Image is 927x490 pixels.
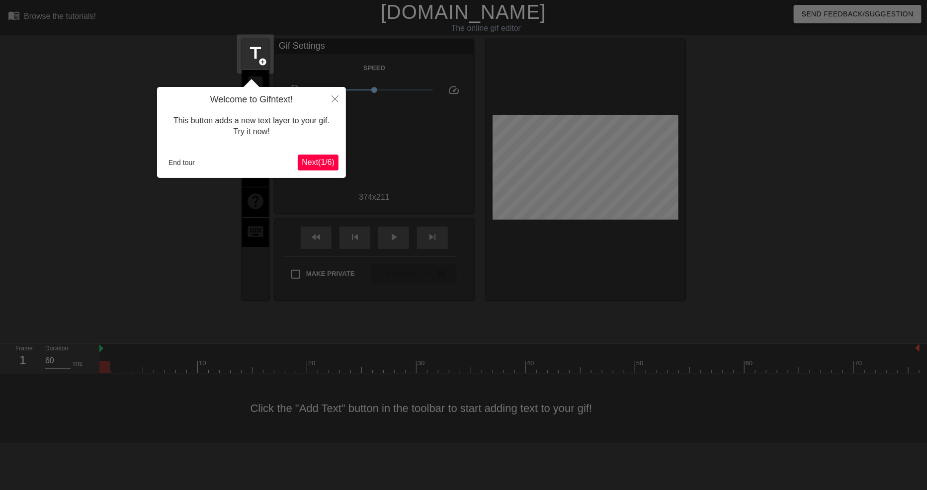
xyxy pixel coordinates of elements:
[298,155,338,170] button: Next
[165,94,338,105] h4: Welcome to Gifntext!
[302,158,335,166] span: Next ( 1 / 6 )
[165,155,199,170] button: End tour
[324,87,346,110] button: Close
[165,105,338,148] div: This button adds a new text layer to your gif. Try it now!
